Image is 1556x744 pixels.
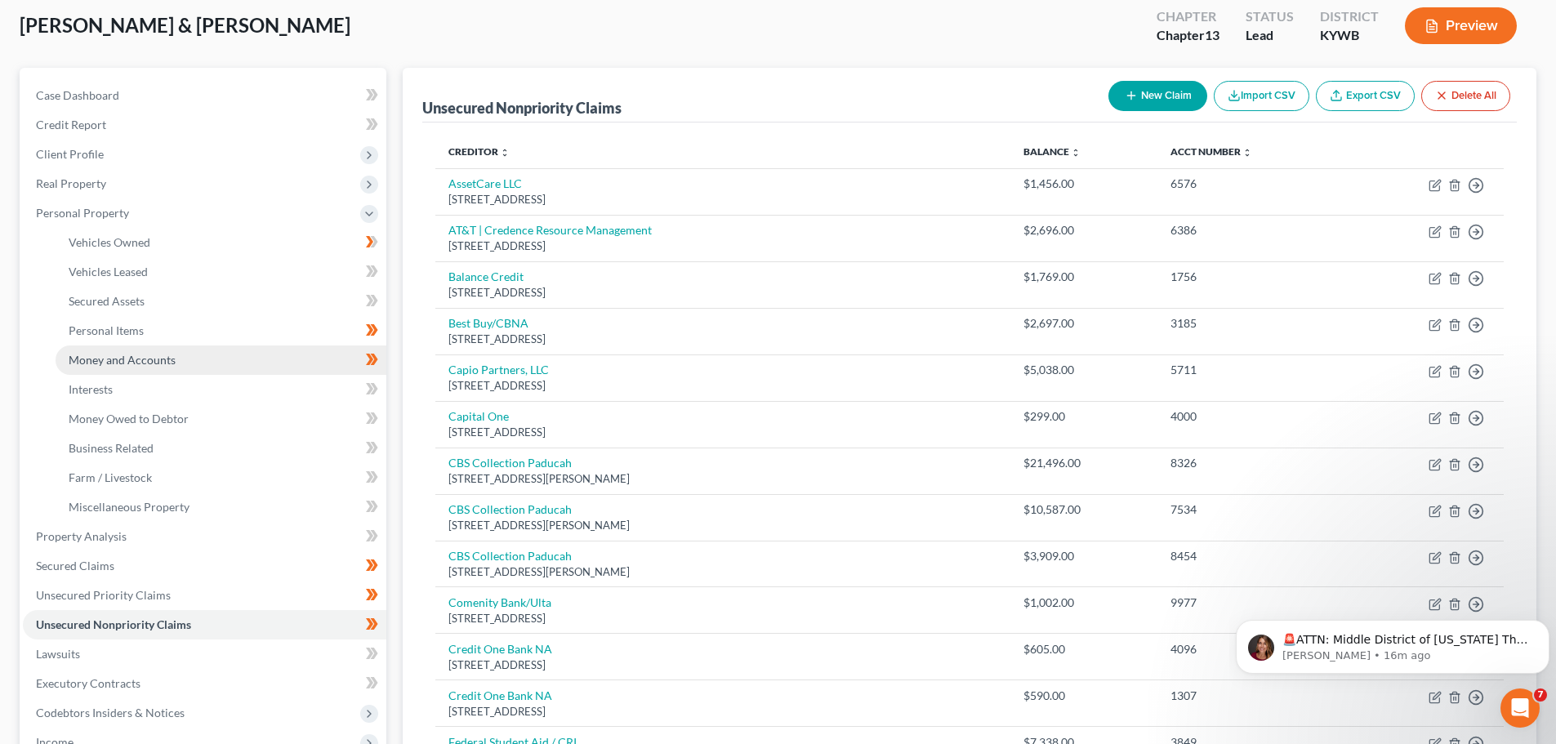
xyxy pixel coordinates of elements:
[69,441,154,455] span: Business Related
[1534,688,1547,702] span: 7
[1421,81,1510,111] button: Delete All
[56,404,386,434] a: Money Owed to Debtor
[448,471,996,487] div: [STREET_ADDRESS][PERSON_NAME]
[1023,641,1144,657] div: $605.00
[1157,7,1219,26] div: Chapter
[36,647,80,661] span: Lawsuits
[23,551,386,581] a: Secured Claims
[1023,362,1144,378] div: $5,038.00
[56,463,386,492] a: Farm / Livestock
[448,425,996,440] div: [STREET_ADDRESS]
[36,588,171,602] span: Unsecured Priority Claims
[1170,595,1335,611] div: 9977
[36,147,104,161] span: Client Profile
[1170,269,1335,285] div: 1756
[36,88,119,102] span: Case Dashboard
[23,81,386,110] a: Case Dashboard
[36,118,106,131] span: Credit Report
[36,676,140,690] span: Executory Contracts
[69,323,144,337] span: Personal Items
[69,235,150,249] span: Vehicles Owned
[69,353,176,367] span: Money and Accounts
[448,611,996,626] div: [STREET_ADDRESS]
[1214,81,1309,111] button: Import CSV
[1205,27,1219,42] span: 13
[448,378,996,394] div: [STREET_ADDRESS]
[1170,548,1335,564] div: 8454
[23,581,386,610] a: Unsecured Priority Claims
[448,688,552,702] a: Credit One Bank NA
[1023,595,1144,611] div: $1,002.00
[448,176,522,190] a: AssetCare LLC
[448,549,572,563] a: CBS Collection Paducah
[1246,26,1294,45] div: Lead
[1170,315,1335,332] div: 3185
[1157,26,1219,45] div: Chapter
[448,704,996,719] div: [STREET_ADDRESS]
[1242,148,1252,158] i: unfold_more
[1170,145,1252,158] a: Acct Number unfold_more
[1023,222,1144,238] div: $2,696.00
[1023,688,1144,704] div: $590.00
[448,332,996,347] div: [STREET_ADDRESS]
[1023,501,1144,518] div: $10,587.00
[23,522,386,551] a: Property Analysis
[1316,81,1415,111] a: Export CSV
[1170,501,1335,518] div: 7534
[448,657,996,673] div: [STREET_ADDRESS]
[448,642,552,656] a: Credit One Bank NA
[448,145,510,158] a: Creditor unfold_more
[1170,408,1335,425] div: 4000
[1170,455,1335,471] div: 8326
[1170,688,1335,704] div: 1307
[56,492,386,522] a: Miscellaneous Property
[56,257,386,287] a: Vehicles Leased
[448,595,551,609] a: Comenity Bank/Ulta
[23,639,386,669] a: Lawsuits
[1108,81,1207,111] button: New Claim
[1170,222,1335,238] div: 6386
[56,375,386,404] a: Interests
[1320,7,1379,26] div: District
[1170,641,1335,657] div: 4096
[56,434,386,463] a: Business Related
[69,412,189,425] span: Money Owed to Debtor
[448,270,524,283] a: Balance Credit
[1023,408,1144,425] div: $299.00
[23,669,386,698] a: Executory Contracts
[500,148,510,158] i: unfold_more
[36,529,127,543] span: Property Analysis
[1023,455,1144,471] div: $21,496.00
[1023,176,1144,192] div: $1,456.00
[1023,548,1144,564] div: $3,909.00
[448,502,572,516] a: CBS Collection Paducah
[1170,176,1335,192] div: 6576
[56,228,386,257] a: Vehicles Owned
[1246,7,1294,26] div: Status
[69,470,152,484] span: Farm / Livestock
[36,617,191,631] span: Unsecured Nonpriority Claims
[1023,145,1081,158] a: Balance unfold_more
[69,294,145,308] span: Secured Assets
[69,265,148,278] span: Vehicles Leased
[36,206,129,220] span: Personal Property
[23,610,386,639] a: Unsecured Nonpriority Claims
[23,110,386,140] a: Credit Report
[1500,688,1540,728] iframe: Intercom live chat
[1229,586,1556,700] iframe: Intercom notifications message
[448,285,996,301] div: [STREET_ADDRESS]
[448,564,996,580] div: [STREET_ADDRESS][PERSON_NAME]
[448,238,996,254] div: [STREET_ADDRESS]
[1320,26,1379,45] div: KYWB
[448,316,528,330] a: Best Buy/CBNA
[36,559,114,572] span: Secured Claims
[448,456,572,470] a: CBS Collection Paducah
[448,192,996,207] div: [STREET_ADDRESS]
[56,345,386,375] a: Money and Accounts
[422,98,622,118] div: Unsecured Nonpriority Claims
[448,518,996,533] div: [STREET_ADDRESS][PERSON_NAME]
[1023,315,1144,332] div: $2,697.00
